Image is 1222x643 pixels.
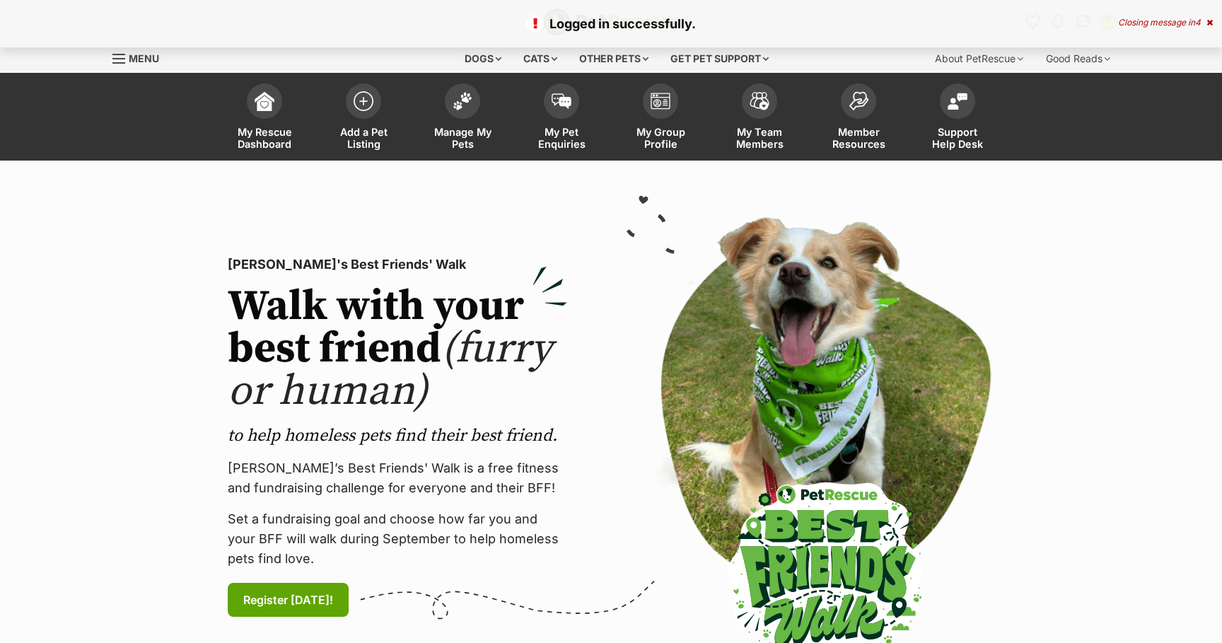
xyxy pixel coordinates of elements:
[925,45,1033,73] div: About PetRescue
[354,91,373,111] img: add-pet-listing-icon-0afa8454b4691262ce3f59096e99ab1cd57d4a30225e0717b998d2c9b9846f56.svg
[233,126,296,150] span: My Rescue Dashboard
[215,76,314,161] a: My Rescue Dashboard
[512,76,611,161] a: My Pet Enquiries
[728,126,791,150] span: My Team Members
[908,76,1007,161] a: Support Help Desk
[569,45,658,73] div: Other pets
[948,93,967,110] img: help-desk-icon-fdf02630f3aa405de69fd3d07c3f3aa587a6932b1a1747fa1d2bba05be0121f9.svg
[552,93,571,109] img: pet-enquiries-icon-7e3ad2cf08bfb03b45e93fb7055b45f3efa6380592205ae92323e6603595dc1f.svg
[129,52,159,64] span: Menu
[611,76,710,161] a: My Group Profile
[827,126,890,150] span: Member Resources
[1036,45,1120,73] div: Good Reads
[228,323,552,418] span: (furry or human)
[453,92,472,110] img: manage-my-pets-icon-02211641906a0b7f246fdf0571729dbe1e7629f14944591b6c1af311fb30b64b.svg
[513,45,567,73] div: Cats
[255,91,274,111] img: dashboard-icon-eb2f2d2d3e046f16d808141f083e7271f6b2e854fb5c12c21221c1fb7104beca.svg
[112,45,169,70] a: Menu
[228,424,567,447] p: to help homeless pets find their best friend.
[314,76,413,161] a: Add a Pet Listing
[228,509,567,569] p: Set a fundraising goal and choose how far you and your BFF will walk during September to help hom...
[228,458,567,498] p: [PERSON_NAME]’s Best Friends' Walk is a free fitness and fundraising challenge for everyone and t...
[809,76,908,161] a: Member Resources
[413,76,512,161] a: Manage My Pets
[243,591,333,608] span: Register [DATE]!
[530,126,593,150] span: My Pet Enquiries
[228,583,349,617] a: Register [DATE]!
[431,126,494,150] span: Manage My Pets
[455,45,511,73] div: Dogs
[926,126,989,150] span: Support Help Desk
[849,91,868,110] img: member-resources-icon-8e73f808a243e03378d46382f2149f9095a855e16c252ad45f914b54edf8863c.svg
[228,255,567,274] p: [PERSON_NAME]'s Best Friends' Walk
[750,92,769,110] img: team-members-icon-5396bd8760b3fe7c0b43da4ab00e1e3bb1a5d9ba89233759b79545d2d3fc5d0d.svg
[651,93,670,110] img: group-profile-icon-3fa3cf56718a62981997c0bc7e787c4b2cf8bcc04b72c1350f741eb67cf2f40e.svg
[710,76,809,161] a: My Team Members
[661,45,779,73] div: Get pet support
[228,286,567,413] h2: Walk with your best friend
[629,126,692,150] span: My Group Profile
[332,126,395,150] span: Add a Pet Listing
